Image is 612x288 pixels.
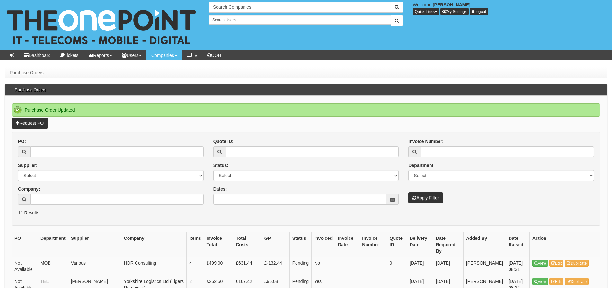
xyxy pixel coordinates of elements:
[549,260,564,267] a: Edit
[187,232,204,257] th: Items
[506,232,530,257] th: Date Raised
[121,232,187,257] th: Company
[209,2,391,13] input: Search Companies
[532,278,548,285] a: View
[433,2,470,7] b: [PERSON_NAME]
[18,186,40,192] label: Company:
[312,232,335,257] th: Invoiced
[262,232,289,257] th: GP
[262,257,289,275] td: £-132.44
[408,162,433,168] label: Department
[335,232,359,257] th: Invoice Date
[359,232,387,257] th: Invoice Number
[204,232,233,257] th: Invoice Total
[213,186,227,192] label: Dates:
[12,118,48,129] a: Request PO
[233,232,262,257] th: Total Costs
[10,69,44,76] li: Purchase Orders
[18,162,38,168] label: Supplier:
[532,260,548,267] a: View
[12,85,49,95] h3: Purchase Orders
[121,257,187,275] td: HDR Consulting
[18,210,594,216] p: 11 Results
[83,50,117,60] a: Reports
[407,232,433,257] th: Delivery Date
[19,50,56,60] a: Dashboard
[202,50,226,60] a: OOH
[233,257,262,275] td: £631.44
[433,232,463,257] th: Date Required By
[209,15,391,25] input: Search Users
[470,8,488,15] a: Logout
[530,232,600,257] th: Action
[18,138,26,145] label: PO:
[146,50,182,60] a: Companies
[68,232,121,257] th: Supplier
[117,50,146,60] a: Users
[56,50,84,60] a: Tickets
[204,257,233,275] td: £499.00
[289,232,311,257] th: Status
[565,278,589,285] a: Duplicate
[463,232,506,257] th: Added By
[289,257,311,275] td: Pending
[433,257,463,275] td: [DATE]
[463,257,506,275] td: [PERSON_NAME]
[387,257,407,275] td: 0
[549,278,564,285] a: Edit
[68,257,121,275] td: Various
[182,50,202,60] a: TV
[408,2,612,15] div: Welcome,
[213,138,234,145] label: Quote ID:
[12,232,38,257] th: PO
[440,8,469,15] a: My Settings
[312,257,335,275] td: No
[387,232,407,257] th: Quote ID
[407,257,433,275] td: [DATE]
[38,232,68,257] th: Department
[213,162,228,168] label: Status:
[12,103,600,117] div: Purchase Order Updated
[413,8,439,15] button: Quick Links
[38,257,68,275] td: MOB
[12,257,38,275] td: Not Available
[565,260,589,267] a: Duplicate
[408,192,443,203] button: Apply Filter
[506,257,530,275] td: [DATE] 08:31
[187,257,204,275] td: 4
[408,138,444,145] label: Invoice Number:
